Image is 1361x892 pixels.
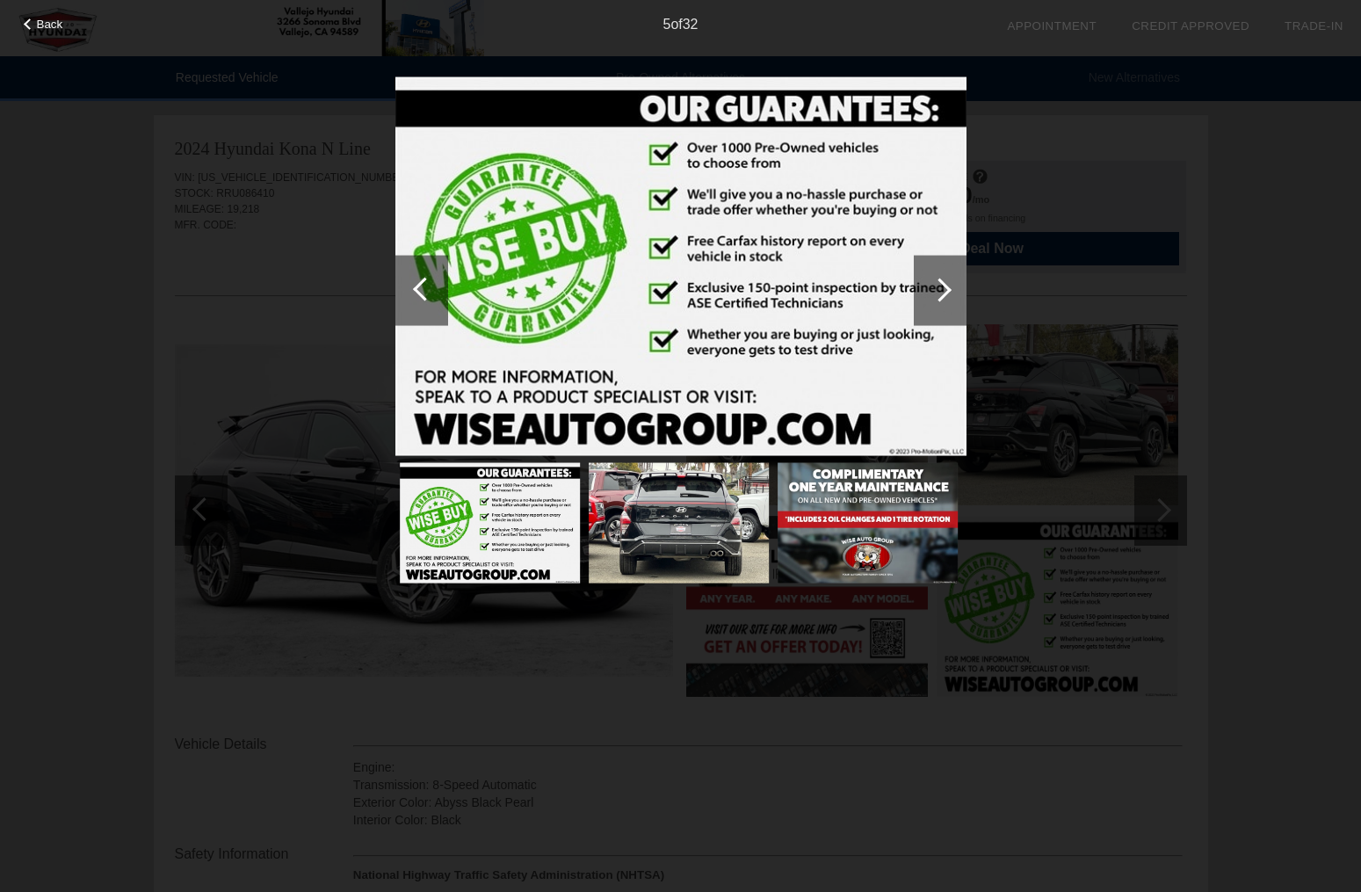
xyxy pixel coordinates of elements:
[1007,19,1097,33] a: Appointment
[589,463,769,583] img: d462026d4f3018f5920ad277cc758299x.jpg
[778,463,958,583] img: 37bf347e4d4ca2fe28e96d06cad1fbc3x.jpg
[37,18,63,31] span: Back
[683,17,699,32] span: 32
[662,17,670,32] span: 5
[400,463,580,583] img: dc1a87c3514bc46afd22b75f1074b72dx.jpg
[1132,19,1249,33] a: Credit Approved
[1285,19,1343,33] a: Trade-In
[395,76,966,456] img: dc1a87c3514bc46afd22b75f1074b72dx.jpg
